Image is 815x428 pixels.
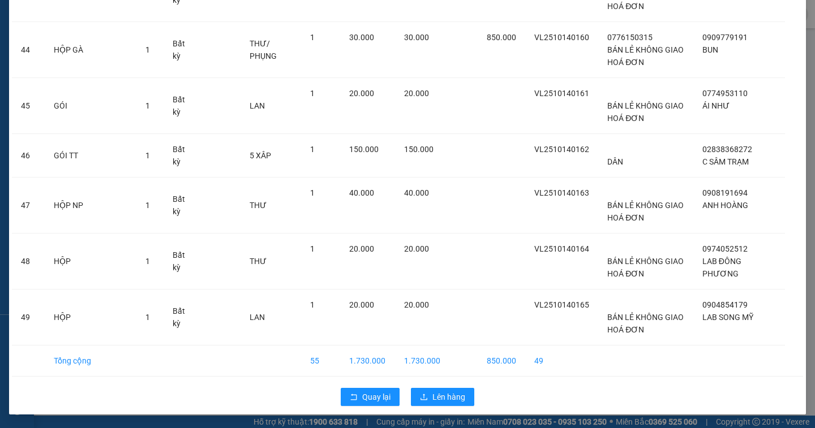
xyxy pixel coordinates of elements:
[702,145,752,154] span: 02838368272
[310,145,315,154] span: 1
[404,33,429,42] span: 30.000
[534,300,589,309] span: VL2510140165
[702,257,741,278] span: LAB ĐÔNG PHƯƠNG
[12,134,45,178] td: 46
[525,345,598,377] td: 49
[45,22,136,78] td: HỘP GÀ
[45,78,136,134] td: GÓI
[12,78,45,134] td: 45
[607,157,623,166] span: DÂN
[534,89,589,98] span: VL2510140161
[164,234,199,289] td: Bất kỳ
[45,345,136,377] td: Tổng cộng
[702,89,748,98] span: 0774953110
[607,101,684,123] span: BÁN LẺ KHÔNG GIAO HOÁ ĐƠN
[487,33,516,42] span: 850.000
[432,391,465,403] span: Lên hàng
[12,178,45,234] td: 47
[349,33,374,42] span: 30.000
[404,89,429,98] span: 20.000
[340,345,395,377] td: 1.730.000
[349,188,374,197] span: 40.000
[702,313,753,322] span: LAB SONG MỸ
[145,151,150,160] span: 1
[310,188,315,197] span: 1
[607,257,684,278] span: BÁN LẺ KHÔNG GIAO HOÁ ĐƠN
[702,244,748,253] span: 0974052512
[349,244,374,253] span: 20.000
[45,234,136,289] td: HỘP
[45,289,136,345] td: HỘP
[534,145,589,154] span: VL2510140162
[411,388,474,406] button: uploadLên hàng
[404,244,429,253] span: 20.000
[12,22,45,78] td: 44
[250,39,277,60] span: THƯ/ PHỤNG
[250,201,267,210] span: THƯ
[395,345,449,377] td: 1.730.000
[534,188,589,197] span: VL2510140163
[250,257,267,266] span: THƯ
[362,391,391,403] span: Quay lại
[534,33,589,42] span: VL2510140160
[145,201,150,210] span: 1
[12,289,45,345] td: 49
[45,134,136,178] td: GÓI TT
[702,45,718,54] span: BUN
[250,151,271,160] span: 5 XÂP
[478,345,525,377] td: 850.000
[607,45,684,67] span: BÁN LẺ KHÔNG GIAO HOÁ ĐƠN
[12,234,45,289] td: 48
[420,393,428,402] span: upload
[250,313,265,322] span: LAN
[349,145,379,154] span: 150.000
[349,89,374,98] span: 20.000
[702,33,748,42] span: 0909779191
[341,388,400,406] button: rollbackQuay lại
[145,313,150,322] span: 1
[404,300,429,309] span: 20.000
[145,257,150,266] span: 1
[404,188,429,197] span: 40.000
[702,101,730,110] span: ÁI NHƯ
[607,33,653,42] span: 0776150315
[607,201,684,222] span: BÁN LẺ KHÔNG GIAO HOÁ ĐƠN
[301,345,341,377] td: 55
[702,201,748,210] span: ANH HOÀNG
[310,300,315,309] span: 1
[702,157,749,166] span: C SÂM TRẠM
[164,178,199,234] td: Bất kỳ
[164,289,199,345] td: Bất kỳ
[250,101,265,110] span: LAN
[404,145,434,154] span: 150.000
[164,134,199,178] td: Bất kỳ
[702,188,748,197] span: 0908191694
[702,300,748,309] span: 0904854179
[164,78,199,134] td: Bất kỳ
[349,300,374,309] span: 20.000
[145,45,150,54] span: 1
[310,244,315,253] span: 1
[310,33,315,42] span: 1
[164,22,199,78] td: Bất kỳ
[607,313,684,334] span: BÁN LẺ KHÔNG GIAO HOÁ ĐƠN
[310,89,315,98] span: 1
[534,244,589,253] span: VL2510140164
[45,178,136,234] td: HỘP NP
[350,393,358,402] span: rollback
[145,101,150,110] span: 1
